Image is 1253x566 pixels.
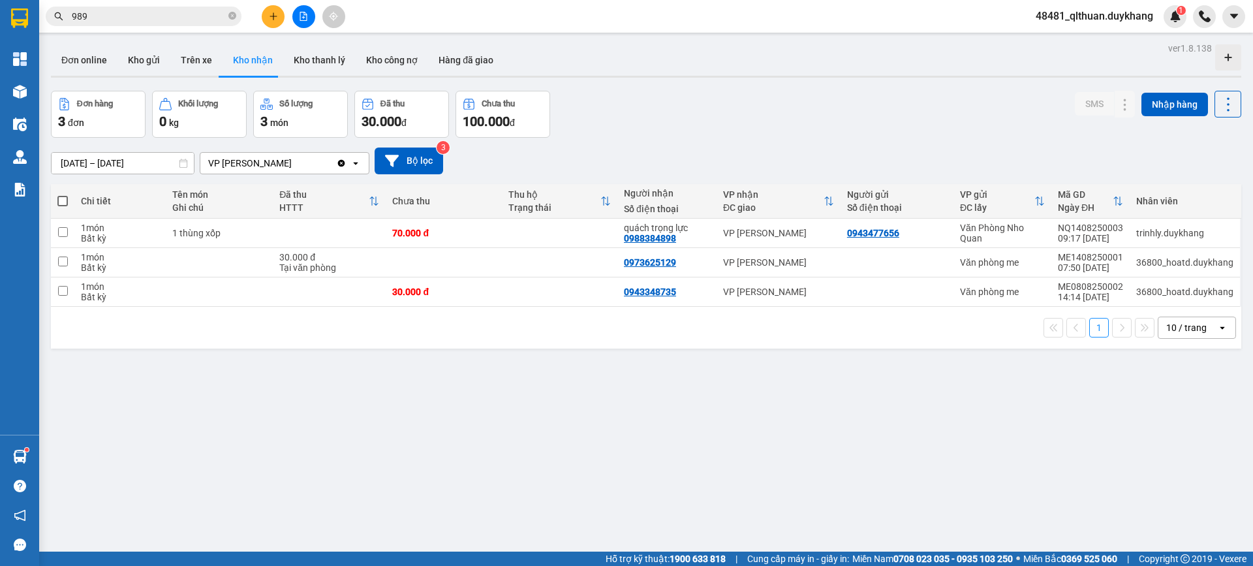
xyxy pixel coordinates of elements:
[1025,8,1164,24] span: 48481_qlthuan.duykhang
[852,552,1013,566] span: Miền Nam
[172,228,267,238] div: 1 thùng xốp
[502,184,617,219] th: Toggle SortBy
[1058,292,1123,302] div: 14:14 [DATE]
[228,12,236,20] span: close-circle
[1058,202,1113,213] div: Ngày ĐH
[178,99,218,108] div: Khối lượng
[735,552,737,566] span: |
[13,150,27,164] img: warehouse-icon
[14,539,26,551] span: message
[717,184,841,219] th: Toggle SortBy
[1217,322,1228,333] svg: open
[510,118,515,128] span: đ
[624,287,676,297] div: 0943348735
[283,44,356,76] button: Kho thanh lý
[13,183,27,197] img: solution-icon
[847,228,899,238] div: 0943477656
[463,114,510,129] span: 100.000
[1181,554,1190,563] span: copyright
[401,118,407,128] span: đ
[1058,252,1123,262] div: ME1408250001
[375,148,443,174] button: Bộ lọc
[624,188,710,198] div: Người nhận
[223,44,283,76] button: Kho nhận
[392,287,495,297] div: 30.000 đ
[624,233,676,244] div: 0988384898
[1058,223,1123,233] div: NQ1408250003
[172,202,267,213] div: Ghi chú
[1016,556,1020,561] span: ⚪️
[270,118,288,128] span: món
[68,118,84,128] span: đơn
[354,91,449,138] button: Đã thu30.000đ
[58,114,65,129] span: 3
[260,114,268,129] span: 3
[170,44,223,76] button: Trên xe
[723,202,824,213] div: ĐC giao
[624,204,710,214] div: Số điện thoại
[208,157,292,170] div: VP [PERSON_NAME]
[13,450,27,464] img: warehouse-icon
[1168,41,1212,55] div: ver 1.8.138
[269,12,278,21] span: plus
[723,257,834,268] div: VP [PERSON_NAME]
[670,554,726,564] strong: 1900 633 818
[624,257,676,268] div: 0973625129
[14,480,26,492] span: question-circle
[172,189,267,200] div: Tên món
[1136,287,1233,297] div: 36800_hoatd.duykhang
[336,158,347,168] svg: Clear value
[293,157,294,170] input: Selected VP Nguyễn Quốc Trị.
[1089,318,1109,338] button: 1
[356,44,428,76] button: Kho công nợ
[117,44,170,76] button: Kho gửi
[1051,184,1130,219] th: Toggle SortBy
[1199,10,1211,22] img: phone-icon
[350,158,361,168] svg: open
[1058,262,1123,273] div: 07:50 [DATE]
[960,202,1034,213] div: ĐC lấy
[1136,257,1233,268] div: 36800_hoatd.duykhang
[1127,552,1129,566] span: |
[1222,5,1245,28] button: caret-down
[25,448,29,452] sup: 1
[1075,92,1114,116] button: SMS
[508,202,600,213] div: Trạng thái
[159,114,166,129] span: 0
[14,509,26,522] span: notification
[279,252,379,262] div: 30.000 đ
[1136,228,1233,238] div: trinhly.duykhang
[953,184,1051,219] th: Toggle SortBy
[81,196,159,206] div: Chi tiết
[392,228,495,238] div: 70.000 đ
[1179,6,1183,15] span: 1
[1058,233,1123,244] div: 09:17 [DATE]
[893,554,1013,564] strong: 0708 023 035 - 0935 103 250
[1058,281,1123,292] div: ME0808250002
[606,552,726,566] span: Hỗ trợ kỹ thuật:
[81,262,159,273] div: Bất kỳ
[253,91,348,138] button: Số lượng3món
[1061,554,1117,564] strong: 0369 525 060
[847,202,947,213] div: Số điện thoại
[723,189,824,200] div: VP nhận
[51,44,117,76] button: Đơn online
[54,12,63,21] span: search
[52,153,194,174] input: Select a date range.
[1228,10,1240,22] span: caret-down
[960,189,1034,200] div: VP gửi
[51,91,146,138] button: Đơn hàng3đơn
[292,5,315,28] button: file-add
[279,189,369,200] div: Đã thu
[273,184,386,219] th: Toggle SortBy
[322,5,345,28] button: aim
[81,292,159,302] div: Bất kỳ
[1169,10,1181,22] img: icon-new-feature
[81,252,159,262] div: 1 món
[1177,6,1186,15] sup: 1
[482,99,515,108] div: Chưa thu
[362,114,401,129] span: 30.000
[279,262,379,273] div: Tại văn phòng
[169,118,179,128] span: kg
[508,189,600,200] div: Thu hộ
